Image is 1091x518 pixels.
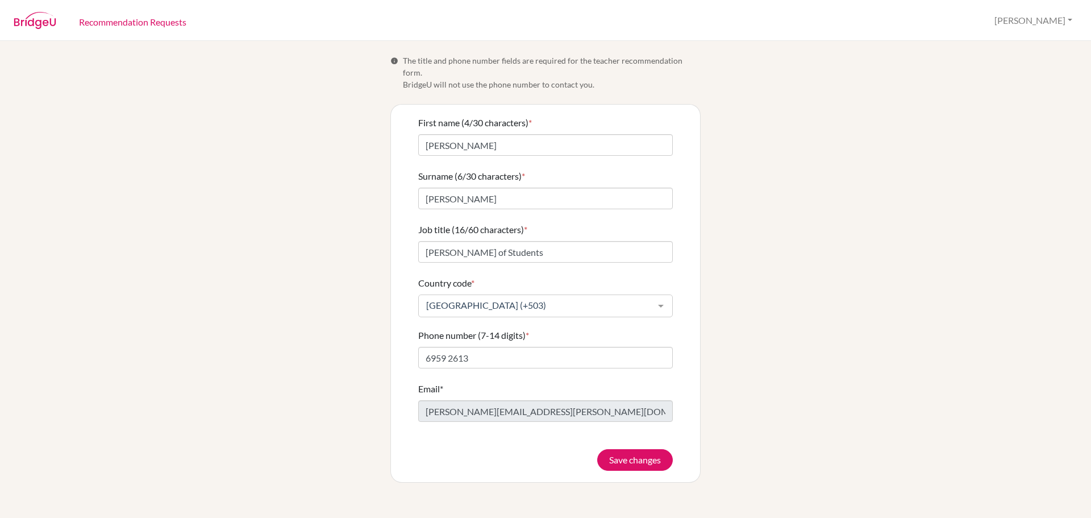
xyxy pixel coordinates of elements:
[403,55,701,90] span: The title and phone number fields are required for the teacher recommendation form. BridgeU will ...
[418,116,532,130] label: First name (4/30 characters)
[418,134,673,156] input: Enter your first name
[418,188,673,209] input: Enter your surname
[989,10,1077,31] button: [PERSON_NAME]
[418,329,529,342] label: Phone number (7-14 digits)
[70,2,195,41] a: Recommendation Requests
[418,169,525,183] label: Surname (6/30 characters)
[418,223,527,237] label: Job title (16/60 characters)
[418,382,443,396] label: Email*
[390,57,398,65] span: Info
[418,241,673,263] input: Enter your job title
[597,449,673,471] button: Save changes
[418,347,673,368] input: Enter your number
[418,276,474,290] label: Country code
[14,12,56,29] img: BridgeU logo
[423,300,649,311] span: [GEOGRAPHIC_DATA] (+503)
